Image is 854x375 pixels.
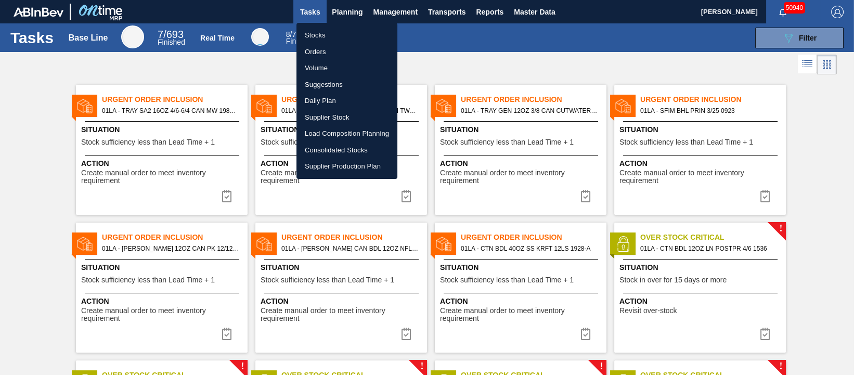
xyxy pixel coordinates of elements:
[296,44,397,60] a: Orders
[296,109,397,126] a: Supplier Stock
[296,125,397,142] a: Load Composition Planning
[296,93,397,109] a: Daily Plan
[296,76,397,93] a: Suggestions
[296,142,397,159] a: Consolidated Stocks
[296,27,397,44] a: Stocks
[296,158,397,175] a: Supplier Production Plan
[296,60,397,76] a: Volume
